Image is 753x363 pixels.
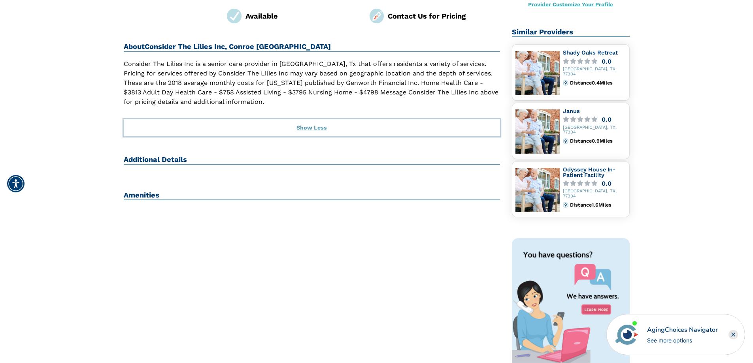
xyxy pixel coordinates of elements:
a: 0.0 [563,58,626,64]
div: [GEOGRAPHIC_DATA], TX, 77304 [563,189,626,199]
div: 0.0 [602,117,611,122]
div: [GEOGRAPHIC_DATA], TX, 77304 [563,125,626,135]
div: Distance 0.4 Miles [570,80,626,86]
div: Distance 1.6 Miles [570,202,626,208]
div: See more options [647,336,718,344]
a: Odyssey House In-Patient Facility [563,166,616,178]
img: distance.svg [563,202,568,208]
a: Shady Oaks Retreat [563,49,618,56]
h2: Similar Providers [512,28,630,37]
div: 0.0 [602,58,611,64]
div: Available [245,11,358,21]
a: Janus [563,108,580,114]
h2: Amenities [124,191,500,200]
p: Consider The Lilies Inc is a senior care provider in [GEOGRAPHIC_DATA], Tx that offers residents ... [124,59,500,107]
a: Provider Customize Your Profile [528,1,613,8]
h2: Additional Details [124,155,500,165]
div: 0.0 [602,181,611,186]
a: 0.0 [563,181,626,186]
img: distance.svg [563,138,568,144]
div: [GEOGRAPHIC_DATA], TX, 77304 [563,67,626,77]
img: avatar [613,321,640,348]
img: distance.svg [563,80,568,86]
a: 0.0 [563,117,626,122]
div: Contact Us for Pricing [388,11,500,21]
h2: About Consider The Lilies Inc, Conroe [GEOGRAPHIC_DATA] [124,42,500,52]
div: Close [728,330,738,339]
button: Show Less [124,119,500,137]
div: AgingChoices Navigator [647,325,718,335]
div: Accessibility Menu [7,175,25,192]
div: Distance 0.9 Miles [570,138,626,144]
